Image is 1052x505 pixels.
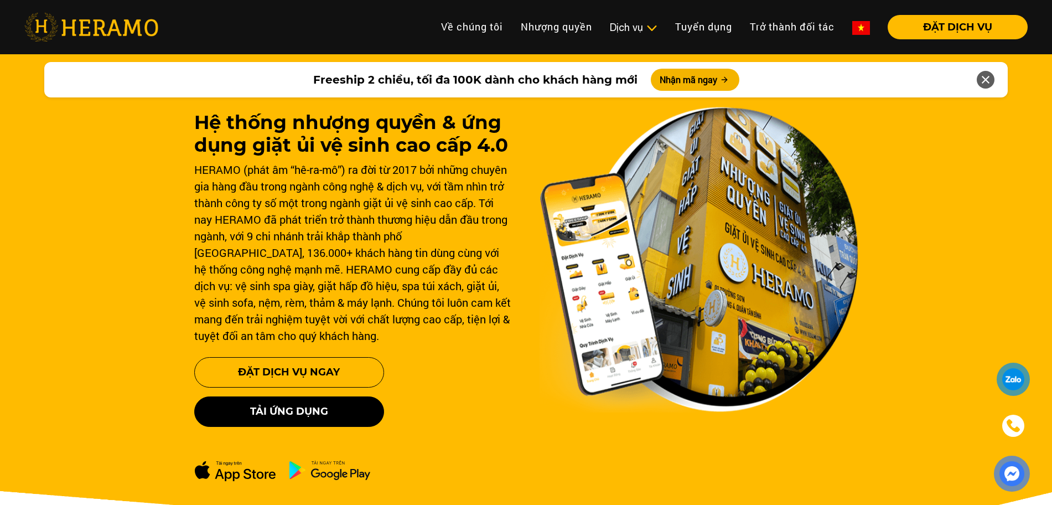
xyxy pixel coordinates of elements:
[540,107,858,413] img: banner
[666,15,741,39] a: Tuyển dụng
[289,460,371,480] img: ch-dowload
[194,111,513,157] h1: Hệ thống nhượng quyền & ứng dụng giặt ủi vệ sinh cao cấp 4.0
[997,409,1029,442] a: phone-icon
[432,15,512,39] a: Về chúng tôi
[194,396,384,427] button: Tải ứng dụng
[879,22,1028,32] a: ĐẶT DỊCH VỤ
[24,13,158,42] img: heramo-logo.png
[651,69,739,91] button: Nhận mã ngay
[852,21,870,35] img: vn-flag.png
[512,15,601,39] a: Nhượng quyền
[888,15,1028,39] button: ĐẶT DỊCH VỤ
[194,460,276,482] img: apple-dowload
[1007,419,1020,432] img: phone-icon
[610,20,657,35] div: Dịch vụ
[194,161,513,344] div: HERAMO (phát âm “hê-ra-mô”) ra đời từ 2017 bởi những chuyên gia hàng đầu trong ngành công nghệ & ...
[194,357,384,388] button: Đặt Dịch Vụ Ngay
[741,15,843,39] a: Trở thành đối tác
[313,71,638,88] span: Freeship 2 chiều, tối đa 100K dành cho khách hàng mới
[646,23,657,34] img: subToggleIcon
